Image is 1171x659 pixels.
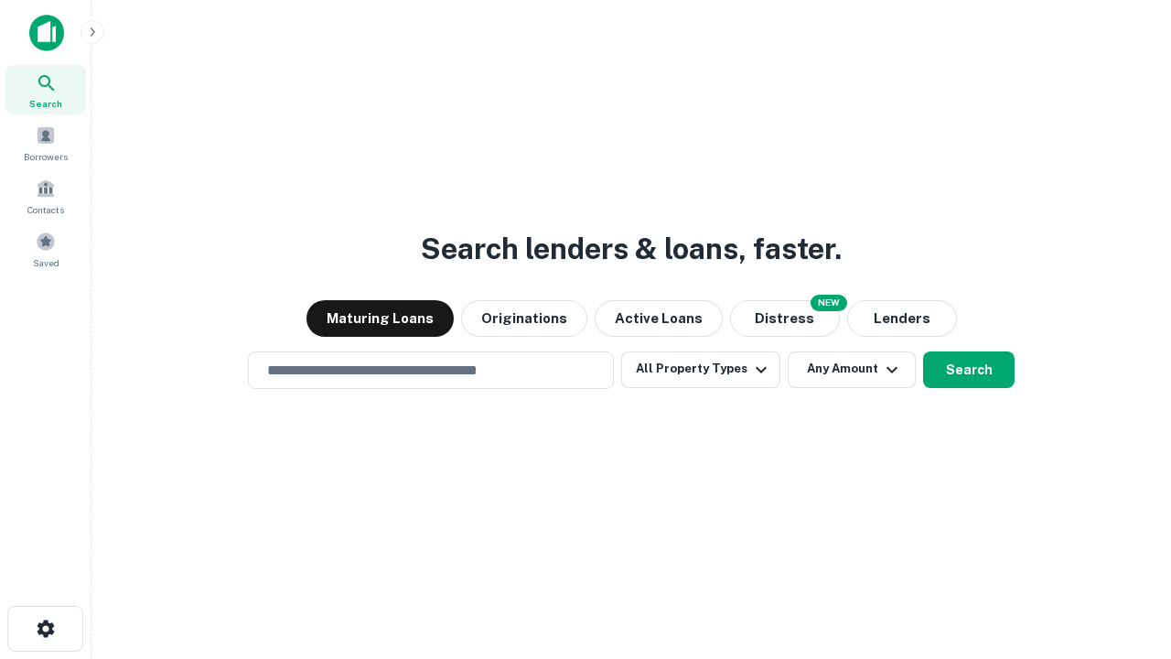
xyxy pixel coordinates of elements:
span: Contacts [27,202,64,217]
button: Active Loans [595,300,723,337]
h3: Search lenders & loans, faster. [421,227,842,271]
div: NEW [811,295,847,311]
button: Search [923,351,1015,388]
a: Saved [5,224,86,274]
button: Lenders [847,300,957,337]
button: Any Amount [788,351,916,388]
a: Borrowers [5,118,86,167]
span: Search [29,96,62,111]
button: All Property Types [621,351,780,388]
span: Borrowers [24,149,68,164]
iframe: Chat Widget [1080,513,1171,600]
img: capitalize-icon.png [29,15,64,51]
button: Maturing Loans [306,300,454,337]
span: Saved [33,255,59,270]
button: Originations [461,300,587,337]
a: Contacts [5,171,86,221]
a: Search [5,65,86,114]
button: Search distressed loans with lien and other non-mortgage details. [730,300,840,337]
